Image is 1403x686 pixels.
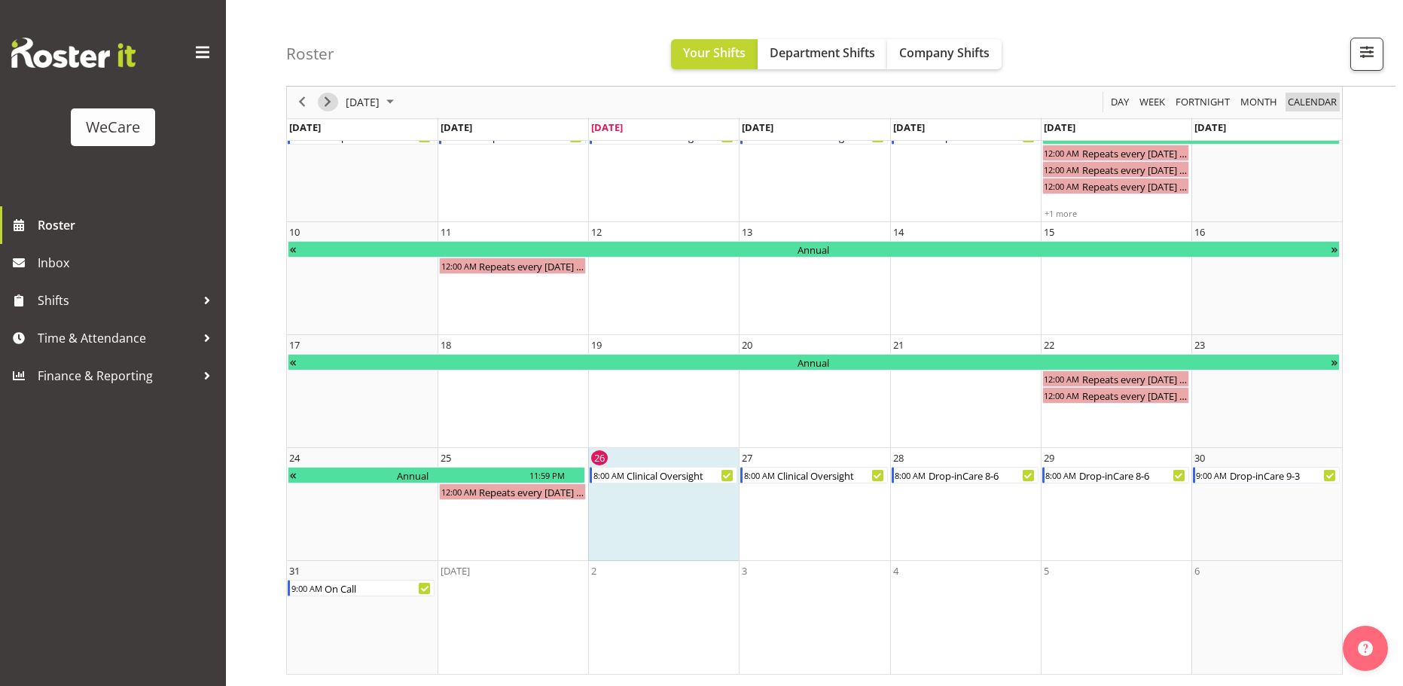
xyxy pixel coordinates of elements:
div: Repeats every [DATE] - [PERSON_NAME] [1081,371,1188,386]
div: Repeats every [DATE] - [PERSON_NAME] [477,484,585,499]
td: Friday, August 22, 2025 [1041,335,1191,448]
button: Timeline Day [1109,93,1132,112]
div: Annual [297,468,528,483]
div: August 2025 [340,87,403,118]
div: 12:00 AM [1043,371,1081,386]
div: Repeats every [DATE] - [PERSON_NAME] [1081,388,1188,403]
span: Fortnight [1174,93,1231,112]
span: Company Shifts [899,44,990,61]
span: Inbox [38,252,218,274]
td: Tuesday, August 12, 2025 [588,222,739,335]
div: 12:00 AM [440,484,477,499]
td: Wednesday, August 13, 2025 [739,222,889,335]
button: Timeline Month [1238,93,1280,112]
div: 31 [289,563,300,578]
button: Month [1286,93,1340,112]
h4: Roster [286,45,334,63]
button: Timeline Week [1137,93,1168,112]
td: Friday, August 15, 2025 [1041,222,1191,335]
div: previous period [289,87,315,118]
span: [DATE] [1044,120,1075,134]
div: 8:00 AM [592,468,625,483]
td: Tuesday, August 5, 2025 [588,109,739,222]
div: 21 [893,337,904,352]
div: 23 [1194,337,1205,352]
div: [DATE] [441,563,470,578]
div: 13 [742,224,752,239]
button: Fortnight [1173,93,1233,112]
div: 9:00 AM [1195,468,1228,483]
span: Month [1239,93,1279,112]
div: 10 [289,224,300,239]
div: Repeats every friday - AJ Jones Begin From Friday, August 8, 2025 at 12:00:00 AM GMT+12:00 Ends A... [1042,161,1189,178]
div: 26 [591,450,608,465]
td: Monday, August 18, 2025 [438,335,588,448]
div: Clinical Oversight Begin From Wednesday, August 27, 2025 at 8:00:00 AM GMT+12:00 Ends At Wednesda... [740,467,887,483]
div: Drop-inCare 8-6 [927,468,1038,483]
td: Sunday, August 17, 2025 [287,335,438,448]
td: Friday, August 8, 2025 [1041,109,1191,222]
div: 28 [893,450,904,465]
div: 29 [1044,450,1054,465]
div: 2 [591,563,596,578]
td: Monday, August 11, 2025 [438,222,588,335]
img: help-xxl-2.png [1358,641,1373,656]
div: Annual [297,242,1330,257]
div: +1 more [1042,208,1191,219]
img: Rosterit website logo [11,38,136,68]
span: [DATE] [893,120,925,134]
div: 18 [441,337,451,352]
td: Thursday, August 7, 2025 [890,109,1041,222]
div: 12:00 AM [440,258,477,273]
td: Wednesday, August 20, 2025 [739,335,889,448]
span: Your Shifts [683,44,746,61]
div: 17 [289,337,300,352]
td: Saturday, August 23, 2025 [1191,335,1342,448]
td: Thursday, August 14, 2025 [890,222,1041,335]
div: WeCare [86,116,140,139]
span: [DATE] [344,93,381,112]
div: 14 [893,224,904,239]
div: Repeats every friday - AJ Jones Begin From Friday, August 8, 2025 at 12:00:00 AM GMT+12:00 Ends A... [1042,178,1189,194]
div: 11 [441,224,451,239]
div: 12:00 AM [1043,145,1081,160]
span: Department Shifts [770,44,875,61]
div: Annual Begin From Friday, August 8, 2025 at 12:00:00 AM GMT+12:00 Ends At Monday, August 25, 2025... [288,467,585,483]
div: Repeats every monday - AJ Jones Begin From Monday, August 25, 2025 at 12:00:00 AM GMT+12:00 Ends ... [439,483,586,500]
span: Shifts [38,289,196,312]
div: Repeats every [DATE] - [PERSON_NAME] [1081,178,1188,194]
button: Your Shifts [671,39,758,69]
button: Previous [292,93,313,112]
span: [DATE] [742,120,773,134]
td: Monday, September 1, 2025 [438,561,588,674]
div: 5 [1044,563,1049,578]
div: Annual Begin From Friday, August 8, 2025 at 12:00:00 AM GMT+12:00 Ends At Monday, August 25, 2025... [288,241,1340,258]
span: [DATE] [1194,120,1226,134]
td: Friday, August 29, 2025 [1041,448,1191,561]
td: Friday, September 5, 2025 [1041,561,1191,674]
td: Saturday, August 16, 2025 [1191,222,1342,335]
div: 25 [441,450,451,465]
span: Week [1138,93,1167,112]
div: Repeats every [DATE] - [PERSON_NAME] [1081,162,1188,177]
td: Saturday, September 6, 2025 [1191,561,1342,674]
td: Saturday, August 9, 2025 [1191,109,1342,222]
td: Wednesday, September 3, 2025 [739,561,889,674]
div: 8:00 AM [743,468,776,483]
td: Sunday, August 3, 2025 [287,109,438,222]
td: Tuesday, August 26, 2025 [588,448,739,561]
div: Annual Begin From Friday, August 8, 2025 at 12:00:00 AM GMT+12:00 Ends At Monday, August 25, 2025... [288,354,1340,370]
div: Repeats every friday - AJ Jones Begin From Friday, August 8, 2025 at 12:00:00 AM GMT+12:00 Ends A... [1042,145,1189,161]
div: Drop-inCare 8-6 Begin From Thursday, August 28, 2025 at 8:00:00 AM GMT+12:00 Ends At Thursday, Au... [892,467,1039,483]
td: Sunday, August 31, 2025 [287,561,438,674]
div: Drop-inCare 8-6 [1078,468,1188,483]
div: 12:00 AM [1043,388,1081,403]
div: 20 [742,337,752,352]
button: Next [318,93,338,112]
div: 9:00 AM [290,581,323,596]
td: Wednesday, August 27, 2025 [739,448,889,561]
td: Monday, August 25, 2025 [438,448,588,561]
div: 15 [1044,224,1054,239]
span: [DATE] [441,120,472,134]
div: next period [315,87,340,118]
